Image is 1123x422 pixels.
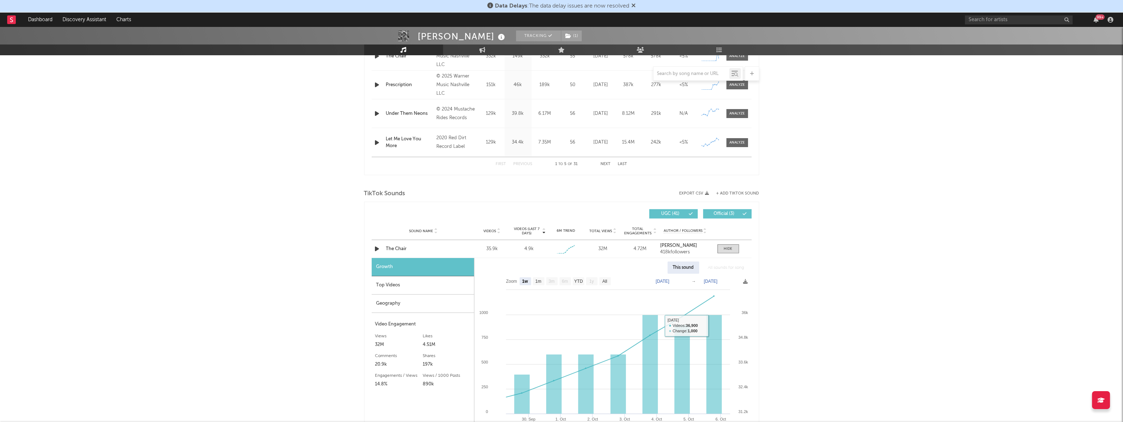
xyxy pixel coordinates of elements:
span: Data Delays [495,3,527,9]
span: to [559,163,563,166]
div: Top Videos [372,276,474,295]
div: Geography [372,295,474,313]
div: Video Engagement [375,320,470,329]
text: 30. Sep [522,417,535,421]
div: 6M Trend [549,228,583,234]
text: [DATE] [656,279,669,284]
text: 750 [481,335,488,339]
button: + Add TikTok Sound [709,192,759,196]
text: Zoom [506,279,517,284]
a: [PERSON_NAME] [660,243,710,248]
div: 32M [375,341,423,349]
button: Export CSV [679,191,709,196]
span: : The data delay issues are now resolved [495,3,629,9]
text: 2. Oct [587,417,598,421]
div: Views [375,332,423,341]
div: [DATE] [589,81,613,89]
div: 418k followers [660,250,710,255]
a: Charts [111,13,136,27]
div: 35.9k [475,245,509,253]
span: Videos (last 7 days) [512,227,541,235]
div: 46k [506,81,530,89]
div: The Chair [386,245,461,253]
button: Previous [514,162,533,166]
div: 242k [644,139,668,146]
div: 32M [586,245,619,253]
div: 129k [479,110,503,117]
div: 578k [617,53,641,60]
div: 277k [644,81,668,89]
text: YTD [574,279,583,284]
div: [DATE] [589,110,613,117]
div: <5% [672,53,696,60]
a: Dashboard [23,13,57,27]
span: Videos [484,229,496,233]
div: 578k [644,53,668,60]
a: The Chair [386,53,433,60]
text: 1y [589,279,594,284]
button: Official(3) [703,209,752,219]
div: 56 [560,110,585,117]
text: 6m [562,279,568,284]
div: Engagements / Views [375,371,423,380]
div: Let Me Love You More [386,136,433,150]
div: 332k [533,53,557,60]
span: Sound Name [409,229,433,233]
div: Views / 1000 Posts [423,371,470,380]
div: [DATE] [589,53,613,60]
button: Tracking [516,31,561,41]
div: Comments [375,352,423,360]
div: 1 5 31 [547,160,586,169]
span: Dismiss [631,3,636,9]
strong: [PERSON_NAME] [660,243,697,248]
div: 34.4k [506,139,530,146]
div: 20.9k [375,360,423,369]
input: Search by song name or URL [654,71,729,77]
div: 56 [560,139,585,146]
text: 4. Oct [651,417,662,421]
text: [DATE] [704,279,718,284]
div: Under Them Neons [386,110,433,117]
div: 4.72M [623,245,656,253]
div: © 2024 Mustache Rides Records [436,105,475,122]
span: Total Engagements [623,227,652,235]
div: 50 [560,81,585,89]
div: [DATE] [589,139,613,146]
div: <5% [672,139,696,146]
span: Total Views [589,229,612,233]
div: 6.17M [533,110,557,117]
div: All sounds for song [703,262,750,274]
text: 31.2k [738,409,748,414]
div: 4.9k [524,245,534,253]
div: Growth [372,258,474,276]
text: 1000 [479,310,488,315]
div: 291k [644,110,668,117]
span: of [568,163,572,166]
div: 8.12M [617,110,641,117]
input: Search for artists [965,15,1073,24]
div: 55 [560,53,585,60]
div: 149k [506,53,530,60]
text: 5. Oct [683,417,694,421]
button: 99+ [1094,17,1099,23]
div: 4.51M [423,341,470,349]
span: TikTok Sounds [364,189,405,198]
div: Shares [423,352,470,360]
button: Last [618,162,627,166]
text: 250 [481,385,488,389]
div: © 2025 Warner Music Nashville LLC [436,72,475,98]
button: + Add TikTok Sound [716,192,759,196]
text: 6. Oct [715,417,726,421]
text: → [692,279,696,284]
div: This sound [668,262,699,274]
div: 7.35M [533,139,557,146]
div: Likes [423,332,470,341]
text: 0 [486,409,488,414]
text: 1. Oct [555,417,566,421]
text: 34.8k [738,335,748,339]
text: 500 [481,360,488,364]
div: 39.8k [506,110,530,117]
div: Prescription [386,81,433,89]
a: Discovery Assistant [57,13,111,27]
